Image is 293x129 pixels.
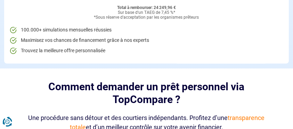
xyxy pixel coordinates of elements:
[10,47,283,54] li: Trouvez la meilleure offre personnalisée
[10,10,283,15] div: Sur base d'un TAEG de 7,45 %*
[10,6,283,10] div: Total à rembourser: 24 249,96 €
[10,15,283,20] div: *Sous réserve d'acceptation par les organismes prêteurs
[26,80,268,106] h2: Comment demander un prêt personnel via TopCompare ?
[10,37,283,44] li: Maximisez vos chances de financement grâce à nos experts
[10,27,283,34] li: 100.000+ simulations mensuelles réussies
